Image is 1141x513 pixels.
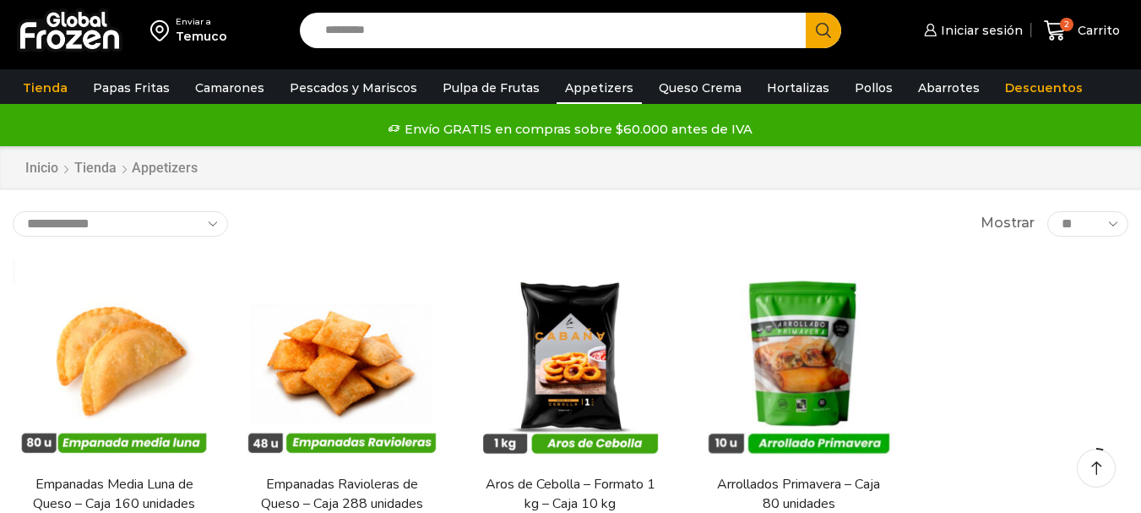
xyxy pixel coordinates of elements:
[187,72,273,104] a: Camarones
[132,160,198,176] h1: Appetizers
[997,72,1091,104] a: Descuentos
[1073,22,1120,39] span: Carrito
[176,16,227,28] div: Enviar a
[14,72,76,104] a: Tienda
[1040,11,1124,51] a: 2 Carrito
[806,13,841,48] button: Search button
[84,72,178,104] a: Papas Fritas
[24,159,198,178] nav: Breadcrumb
[758,72,838,104] a: Hortalizas
[150,16,176,45] img: address-field-icon.svg
[176,28,227,45] div: Temuco
[1060,18,1073,31] span: 2
[73,159,117,178] a: Tienda
[846,72,901,104] a: Pollos
[981,214,1035,233] span: Mostrar
[937,22,1023,39] span: Iniciar sesión
[13,211,228,237] select: Pedido de la tienda
[24,159,59,178] a: Inicio
[650,72,750,104] a: Queso Crema
[557,72,642,104] a: Appetizers
[910,72,988,104] a: Abarrotes
[920,14,1023,47] a: Iniciar sesión
[434,72,548,104] a: Pulpa de Frutas
[281,72,426,104] a: Pescados y Mariscos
